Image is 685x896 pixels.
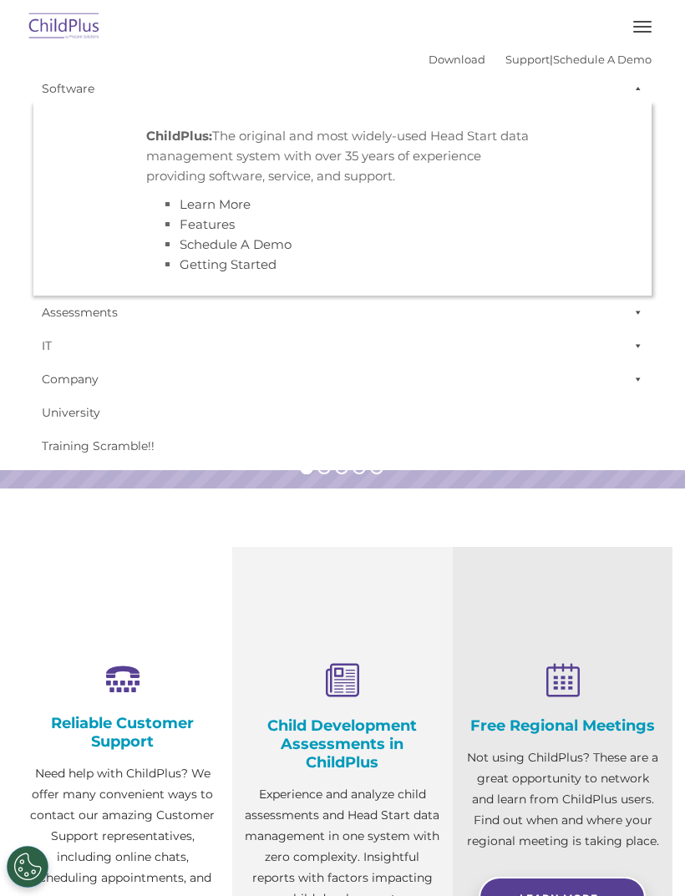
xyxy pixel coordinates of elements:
[180,236,292,252] a: Schedule A Demo
[180,256,277,272] a: Getting Started
[180,196,251,212] a: Learn More
[146,126,539,186] p: The original and most widely-used Head Start data management system with over 35 years of experie...
[180,216,235,232] a: Features
[33,396,652,429] a: University
[33,72,652,105] a: Software
[33,296,652,329] a: Assessments
[505,53,550,66] a: Support
[7,846,48,888] button: Cookies Settings
[403,716,685,896] iframe: Chat Widget
[553,53,652,66] a: Schedule A Demo
[25,8,104,47] img: ChildPlus by Procare Solutions
[33,329,652,362] a: IT
[146,128,212,144] strong: ChildPlus:
[429,53,652,66] font: |
[429,53,485,66] a: Download
[33,362,652,396] a: Company
[25,714,220,751] h4: Reliable Customer Support
[33,429,652,463] a: Training Scramble!!
[245,716,439,772] h4: Child Development Assessments in ChildPlus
